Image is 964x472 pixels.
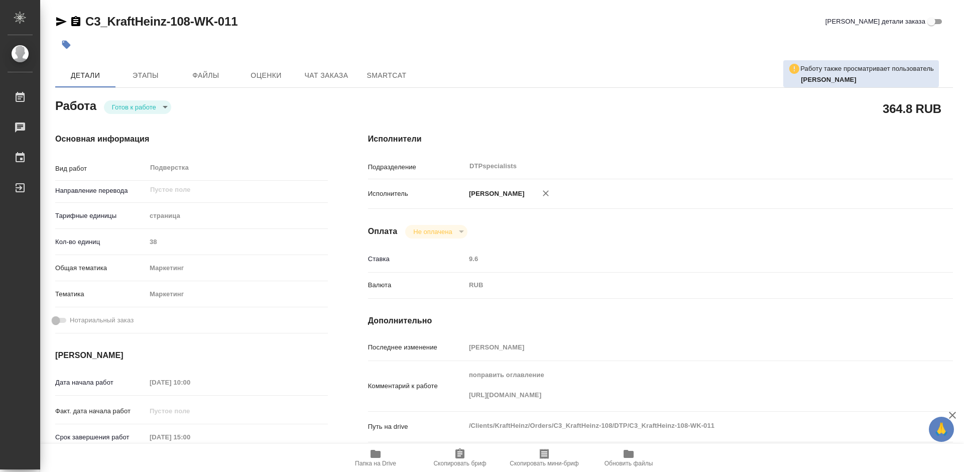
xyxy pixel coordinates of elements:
textarea: поправить оглавление [URL][DOMAIN_NAME] [465,367,904,404]
p: Вид работ [55,164,146,174]
p: Тематика [55,289,146,299]
h4: Оплата [368,225,398,238]
input: Пустое поле [146,404,234,418]
a: C3_KraftHeinz-108-WK-011 [85,15,237,28]
p: Направление перевода [55,186,146,196]
input: Пустое поле [146,234,328,249]
input: Пустое поле [149,184,304,196]
div: Готов к работе [405,225,467,239]
span: Папка на Drive [355,460,396,467]
span: [PERSON_NAME] детали заказа [825,17,925,27]
input: Пустое поле [465,340,904,355]
input: Пустое поле [146,430,234,444]
p: Срок завершения работ [55,432,146,442]
h4: Дополнительно [368,315,953,327]
button: Обновить файлы [586,444,671,472]
h2: Работа [55,96,96,114]
p: Факт. дата начала работ [55,406,146,416]
button: 🙏 [929,417,954,442]
p: Ставка [368,254,465,264]
button: Папка на Drive [333,444,418,472]
button: Удалить исполнителя [535,182,557,204]
span: 🙏 [933,419,950,440]
textarea: /Clients/KraftHeinz/Orders/C3_KraftHeinz-108/DTP/C3_KraftHeinz-108-WK-011 [465,417,904,434]
span: Обновить файлы [605,460,653,467]
span: Скопировать бриф [433,460,486,467]
button: Добавить тэг [55,34,77,56]
input: Пустое поле [146,375,234,390]
span: Этапы [122,69,170,82]
button: Готов к работе [109,103,159,111]
p: Валюта [368,280,465,290]
span: SmartCat [363,69,411,82]
h4: [PERSON_NAME] [55,349,328,362]
span: Детали [61,69,109,82]
button: Скопировать мини-бриф [502,444,586,472]
p: Кол-во единиц [55,237,146,247]
span: Скопировать мини-бриф [510,460,578,467]
div: Маркетинг [146,260,328,277]
p: Дата начала работ [55,378,146,388]
button: Не оплачена [410,227,455,236]
div: RUB [465,277,904,294]
p: Путь на drive [368,422,465,432]
div: страница [146,207,328,224]
p: Комментарий к работе [368,381,465,391]
span: Оценки [242,69,290,82]
p: Последнее изменение [368,342,465,352]
p: [PERSON_NAME] [465,189,525,199]
h2: 364.8 RUB [883,100,941,117]
input: Пустое поле [465,252,904,266]
p: Тарифные единицы [55,211,146,221]
span: Чат заказа [302,69,350,82]
h4: Основная информация [55,133,328,145]
span: Нотариальный заказ [70,315,134,325]
button: Скопировать ссылку [70,16,82,28]
p: Подразделение [368,162,465,172]
h4: Исполнители [368,133,953,145]
p: Общая тематика [55,263,146,273]
div: Маркетинг [146,286,328,303]
button: Скопировать бриф [418,444,502,472]
button: Скопировать ссылку для ЯМессенджера [55,16,67,28]
p: Исполнитель [368,189,465,199]
span: Файлы [182,69,230,82]
div: Готов к работе [104,100,171,114]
